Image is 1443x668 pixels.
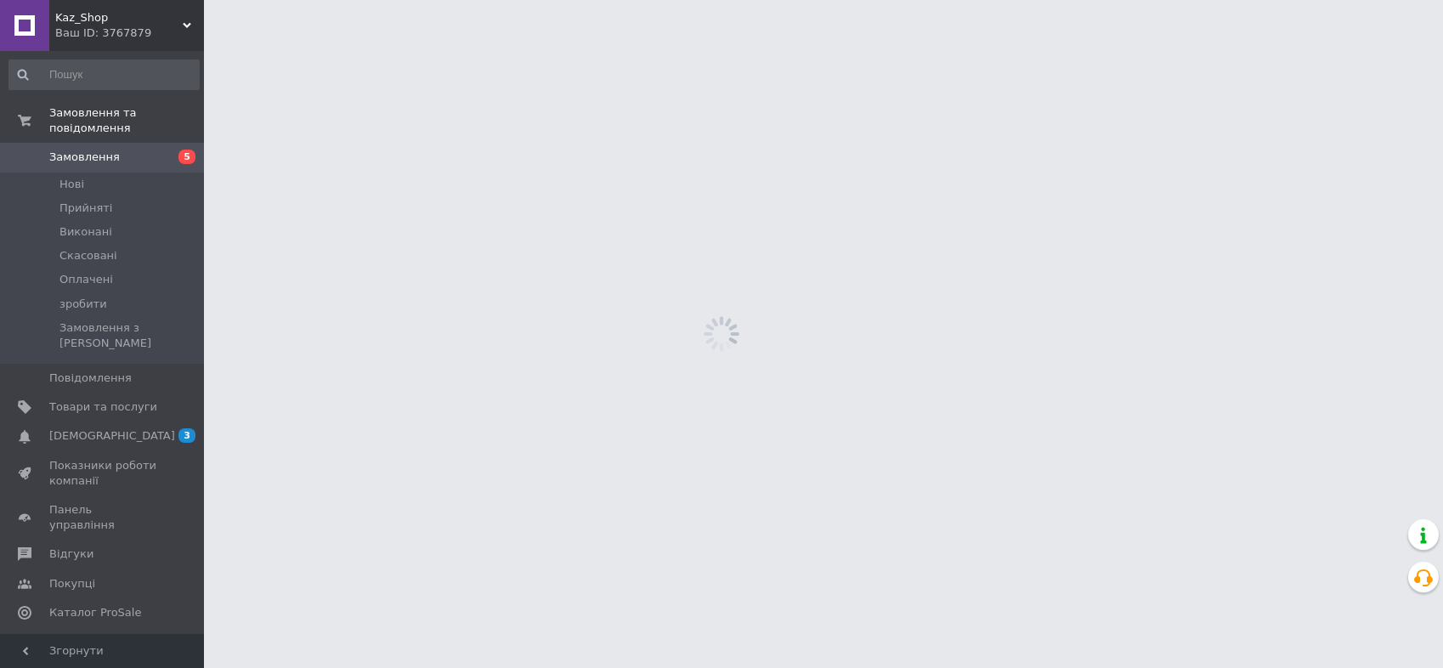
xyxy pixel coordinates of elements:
span: Покупці [49,576,95,592]
span: Повідомлення [49,371,132,386]
div: Ваш ID: 3767879 [55,25,204,41]
span: Замовлення та повідомлення [49,105,204,136]
span: Нові [59,177,84,192]
span: Скасовані [59,248,117,263]
span: Товари та послуги [49,399,157,415]
span: Відгуки [49,546,93,562]
span: Каталог ProSale [49,605,141,620]
span: Kaz_Shop [55,10,183,25]
span: Панель управління [49,502,157,533]
span: 5 [178,150,195,164]
span: 3 [178,428,195,443]
input: Пошук [8,59,200,90]
span: зробити [59,297,107,312]
span: [DEMOGRAPHIC_DATA] [49,428,175,444]
span: Замовлення [49,150,120,165]
span: Виконані [59,224,112,240]
span: Оплачені [59,272,113,287]
span: Замовлення з [PERSON_NAME] [59,320,198,351]
span: Прийняті [59,201,112,216]
span: Показники роботи компанії [49,458,157,489]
